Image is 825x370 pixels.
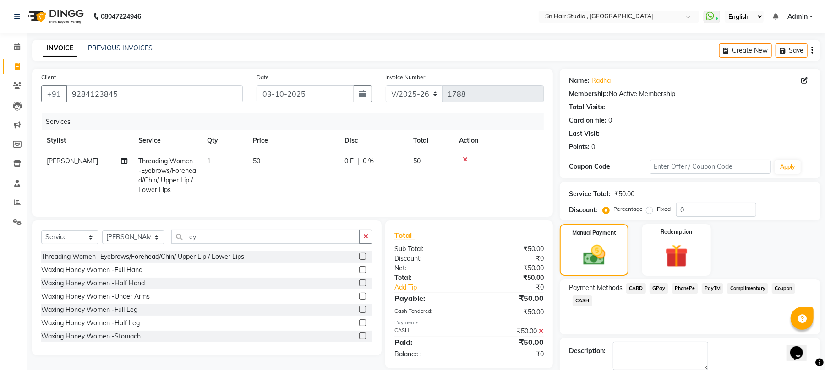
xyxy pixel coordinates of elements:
div: Card on file: [569,116,606,125]
span: Threading Women -Eyebrows/Forehead/Chin/ Upper Lip / Lower Lips [138,157,196,194]
label: Client [41,73,56,81]
div: Total: [388,273,469,283]
input: Search or Scan [171,230,360,244]
div: Payments [394,319,544,327]
div: Discount: [569,205,597,215]
label: Percentage [613,205,643,213]
label: Invoice Number [386,73,426,81]
span: Payment Methods [569,283,623,293]
div: ₹0 [469,254,551,263]
span: GPay [650,283,668,294]
div: No Active Membership [569,89,811,99]
div: Waxing Honey Women -Full Hand [41,265,142,275]
div: ₹50.00 [469,307,551,317]
span: Complimentary [727,283,768,294]
label: Fixed [657,205,671,213]
div: Waxing Honey Women -Stomach [41,332,141,341]
th: Total [408,130,453,151]
a: Add Tip [388,283,483,292]
div: Points: [569,142,590,152]
div: ₹0 [483,283,551,292]
span: 1 [207,157,211,165]
div: Cash Tendered: [388,307,469,317]
div: - [601,129,604,139]
div: Service Total: [569,189,611,199]
span: [PERSON_NAME] [47,157,98,165]
div: ₹50.00 [469,273,551,283]
span: CARD [626,283,646,294]
span: 50 [253,157,260,165]
span: Coupon [772,283,795,294]
div: Coupon Code [569,162,650,172]
a: INVOICE [43,40,77,57]
div: Net: [388,263,469,273]
div: Discount: [388,254,469,263]
div: ₹0 [469,349,551,359]
div: Membership: [569,89,609,99]
input: Enter Offer / Coupon Code [650,160,771,174]
div: Waxing Honey Women -Half Leg [41,318,140,328]
th: Price [247,130,339,151]
div: ₹50.00 [469,263,551,273]
th: Disc [339,130,408,151]
label: Manual Payment [572,229,616,237]
div: Paid: [388,337,469,348]
span: CASH [573,295,592,306]
div: ₹50.00 [469,293,551,304]
div: Threading Women -Eyebrows/Forehead/Chin/ Upper Lip / Lower Lips [41,252,244,262]
div: ₹50.00 [469,337,551,348]
span: 0 F [344,156,354,166]
span: Total [394,231,415,240]
button: Apply [775,160,801,174]
div: 0 [591,142,595,152]
div: Total Visits: [569,102,605,112]
div: Waxing Honey Women -Half Hand [41,279,145,288]
span: 50 [413,157,421,165]
input: Search by Name/Mobile/Email/Code [66,85,243,102]
div: ₹50.00 [469,244,551,254]
th: Action [453,130,544,151]
div: Sub Total: [388,244,469,254]
img: _cash.svg [576,242,612,268]
a: PREVIOUS INVOICES [88,44,153,52]
button: Create New [719,43,772,58]
div: ₹50.00 [469,327,551,336]
span: Admin [787,12,808,21]
button: +91 [41,85,67,102]
th: Stylist [41,130,133,151]
th: Service [133,130,202,151]
span: PayTM [702,283,724,294]
div: Name: [569,76,590,86]
span: PhonePe [672,283,698,294]
div: Waxing Honey Women -Under Arms [41,292,150,301]
label: Date [257,73,269,81]
label: Redemption [661,228,692,236]
div: Description: [569,346,606,356]
span: 0 % [363,156,374,166]
th: Qty [202,130,247,151]
button: Save [776,43,808,58]
a: Radha [591,76,611,86]
img: _gift.svg [658,241,695,270]
div: Payable: [388,293,469,304]
div: 0 [608,116,612,125]
div: Balance : [388,349,469,359]
div: Last Visit: [569,129,600,139]
img: logo [23,4,86,29]
span: | [357,156,359,166]
div: ₹50.00 [614,189,634,199]
div: Services [42,113,551,130]
iframe: chat widget [787,333,816,361]
div: Waxing Honey Women -Full Leg [41,305,137,315]
div: CASH [388,327,469,336]
b: 08047224946 [101,4,141,29]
